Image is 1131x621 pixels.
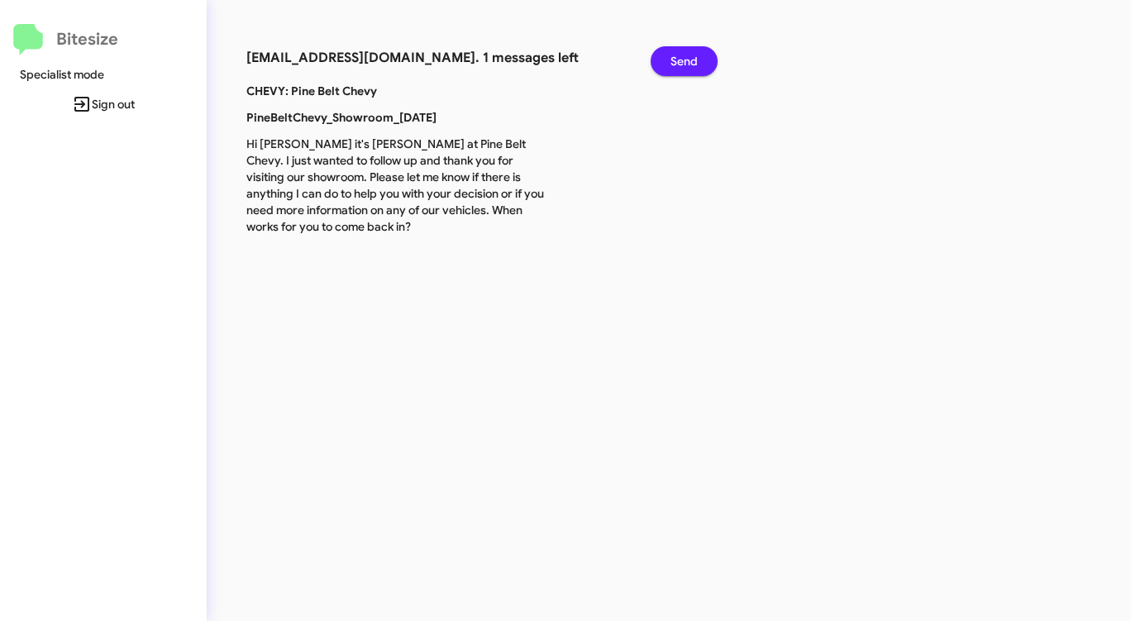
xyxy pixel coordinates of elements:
[13,89,193,119] span: Sign out
[246,110,437,125] b: PineBeltChevy_Showroom_[DATE]
[13,24,118,55] a: Bitesize
[651,46,718,76] button: Send
[246,46,626,69] h3: [EMAIL_ADDRESS][DOMAIN_NAME]. 1 messages left
[246,84,377,98] b: CHEVY: Pine Belt Chevy
[670,46,698,76] span: Send
[234,136,557,235] p: Hi [PERSON_NAME] it's [PERSON_NAME] at Pine Belt Chevy. I just wanted to follow up and thank you ...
